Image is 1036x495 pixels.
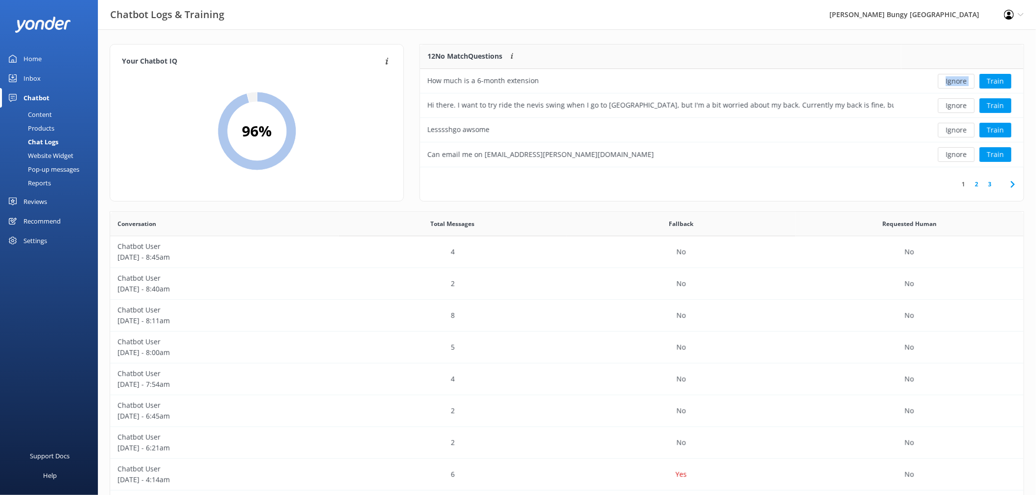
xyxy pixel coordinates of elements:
[970,180,984,189] a: 2
[677,405,686,416] p: No
[118,411,331,422] p: [DATE] - 6:45am
[118,305,331,315] p: Chatbot User
[905,247,914,257] p: No
[984,180,997,189] a: 3
[980,123,1012,137] button: Train
[677,374,686,384] p: No
[451,342,455,353] p: 5
[110,300,1024,332] div: row
[6,176,51,190] div: Reports
[427,149,654,160] div: Can email me on [EMAIL_ADDRESS][PERSON_NAME][DOMAIN_NAME]
[24,231,47,250] div: Settings
[427,51,502,62] p: 12 No Match Questions
[24,49,42,68] div: Home
[122,56,382,67] h4: Your Chatbot IQ
[938,98,975,113] button: Ignore
[938,123,975,137] button: Ignore
[451,247,455,257] p: 4
[677,310,686,321] p: No
[980,74,1012,89] button: Train
[677,278,686,289] p: No
[451,310,455,321] p: 8
[110,363,1024,395] div: row
[905,342,914,353] p: No
[938,74,975,89] button: Ignore
[118,252,331,263] p: [DATE] - 8:45am
[6,121,98,135] a: Products
[6,108,52,121] div: Content
[30,446,70,466] div: Support Docs
[980,98,1012,113] button: Train
[6,121,54,135] div: Products
[110,268,1024,300] div: row
[242,119,272,143] h2: 96 %
[677,342,686,353] p: No
[676,469,687,480] p: Yes
[24,88,49,108] div: Chatbot
[110,7,224,22] h3: Chatbot Logs & Training
[980,147,1012,162] button: Train
[427,75,539,86] div: How much is a 6-month extension
[6,149,73,162] div: Website Widget
[905,310,914,321] p: No
[420,69,1024,93] div: row
[905,405,914,416] p: No
[118,284,331,294] p: [DATE] - 8:40am
[427,124,490,135] div: Lesssshgo awsome
[431,219,475,228] span: Total Messages
[669,219,693,228] span: Fallback
[451,405,455,416] p: 2
[15,17,71,33] img: yonder-white-logo.png
[118,219,156,228] span: Conversation
[451,374,455,384] p: 4
[6,176,98,190] a: Reports
[118,315,331,326] p: [DATE] - 8:11am
[427,100,894,111] div: Hi there. I want to try ride the nevis swing when I go to [GEOGRAPHIC_DATA], but I'm a bit worrie...
[118,400,331,411] p: Chatbot User
[118,443,331,453] p: [DATE] - 6:21am
[6,162,79,176] div: Pop-up messages
[6,135,58,149] div: Chat Logs
[957,180,970,189] a: 1
[882,219,937,228] span: Requested Human
[420,142,1024,167] div: row
[118,241,331,252] p: Chatbot User
[6,149,98,162] a: Website Widget
[110,459,1024,491] div: row
[43,466,57,485] div: Help
[420,93,1024,118] div: row
[451,278,455,289] p: 2
[905,469,914,480] p: No
[110,332,1024,363] div: row
[118,464,331,474] p: Chatbot User
[118,347,331,358] p: [DATE] - 8:00am
[24,68,41,88] div: Inbox
[110,236,1024,268] div: row
[118,337,331,347] p: Chatbot User
[24,211,61,231] div: Recommend
[24,192,47,211] div: Reviews
[420,118,1024,142] div: row
[420,69,1024,167] div: grid
[677,247,686,257] p: No
[118,432,331,443] p: Chatbot User
[110,427,1024,459] div: row
[905,437,914,448] p: No
[938,147,975,162] button: Ignore
[677,437,686,448] p: No
[905,278,914,289] p: No
[118,474,331,485] p: [DATE] - 4:14am
[110,395,1024,427] div: row
[451,437,455,448] p: 2
[6,135,98,149] a: Chat Logs
[118,379,331,390] p: [DATE] - 7:54am
[905,374,914,384] p: No
[6,162,98,176] a: Pop-up messages
[118,273,331,284] p: Chatbot User
[118,368,331,379] p: Chatbot User
[451,469,455,480] p: 6
[6,108,98,121] a: Content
